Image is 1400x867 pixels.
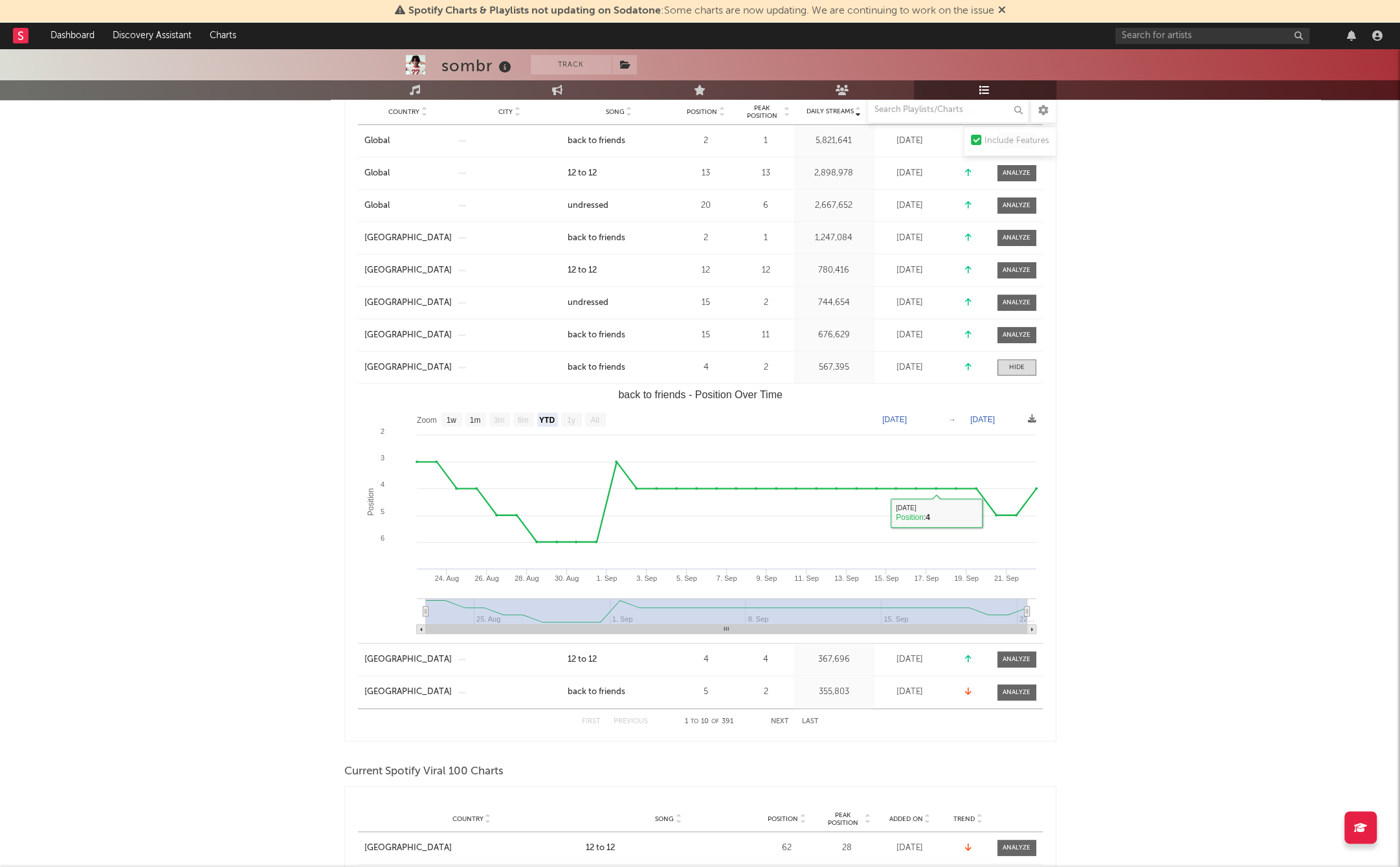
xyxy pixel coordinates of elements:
span: Dismiss [998,6,1006,16]
span: Song [606,108,625,116]
text: 3m [493,416,504,425]
div: back to friends [568,361,625,374]
div: 780,416 [797,264,871,277]
span: of [711,719,719,725]
a: back to friends [568,135,671,148]
a: [GEOGRAPHIC_DATA] [364,361,452,374]
div: back to friends [568,329,625,342]
div: undressed [568,297,608,310]
a: [GEOGRAPHIC_DATA] [364,264,452,277]
text: 5 [380,508,384,515]
div: Global [364,167,390,180]
span: Country [388,108,419,116]
div: 12 [677,264,735,277]
svg: back to friends - Position Over Time [358,384,1043,643]
span: Peak Position [823,811,863,827]
span: Peak Position [742,104,783,120]
a: Charts [201,23,245,49]
div: [DATE] [878,167,942,180]
div: 1,247,084 [797,232,871,245]
div: 367,696 [797,653,871,666]
div: 6 [742,199,790,212]
a: back to friends [568,686,671,699]
text: 9. Sep [756,574,777,582]
div: [DATE] [878,653,942,666]
div: 1 [742,135,790,148]
div: 4 [677,653,735,666]
a: back to friends [568,361,671,374]
a: 12 to 12 [586,842,751,855]
div: undressed [568,199,608,212]
div: 5 [677,686,735,699]
div: back to friends [568,686,625,699]
a: undressed [568,199,671,212]
div: [DATE] [878,232,942,245]
text: → [948,415,956,424]
text: 1m [469,416,480,425]
text: 1w [446,416,456,425]
div: 11 [742,329,790,342]
text: All [590,416,599,425]
div: [DATE] [878,135,942,148]
div: 2 [677,232,735,245]
text: 11. Sep [794,574,819,582]
a: [GEOGRAPHIC_DATA] [364,842,579,855]
div: Global [364,135,390,148]
div: 15 [677,297,735,310]
span: Added On [889,815,923,823]
a: undressed [568,297,671,310]
text: 6 [380,534,384,542]
div: 2 [742,297,790,310]
div: 676,629 [797,329,871,342]
span: Daily Streams [806,107,854,117]
div: 4 [742,653,790,666]
text: 26. Aug [474,574,498,582]
span: Country [452,815,483,823]
span: : Some charts are now updating. We are continuing to work on the issue [408,6,994,16]
div: 2 [677,135,735,148]
a: [GEOGRAPHIC_DATA] [364,232,452,245]
text: Zoom [417,416,437,425]
a: 12 to 12 [568,167,671,180]
span: to [691,719,698,725]
div: [DATE] [878,686,942,699]
text: Position [366,488,375,516]
a: [GEOGRAPHIC_DATA] [364,329,452,342]
span: Position [687,108,717,116]
text: 30. Aug [554,574,578,582]
div: 13 [742,167,790,180]
span: Position [768,815,798,823]
div: 15 [677,329,735,342]
span: Song [655,815,674,823]
text: 7. Sep [716,574,737,582]
a: [GEOGRAPHIC_DATA] [364,297,452,310]
div: 2 [742,361,790,374]
a: 12 to 12 [568,264,671,277]
div: 12 to 12 [568,167,597,180]
a: Discovery Assistant [104,23,201,49]
text: 13. Sep [834,574,858,582]
div: 4 [677,361,735,374]
div: back to friends [568,135,625,148]
text: 2 [380,427,384,435]
input: Search Playlists/Charts [867,97,1029,123]
a: Global [364,135,452,148]
text: 28. Aug [515,574,539,582]
div: [DATE] [878,842,942,855]
div: 1 10 391 [674,714,745,730]
div: [DATE] [878,329,942,342]
text: 17. Sep [914,574,939,582]
a: Global [364,167,452,180]
a: back to friends [568,329,671,342]
text: 21. Sep [994,574,1018,582]
div: [GEOGRAPHIC_DATA] [364,653,452,666]
text: 1y [567,416,575,425]
div: [DATE] [878,361,942,374]
a: back to friends [568,232,671,245]
span: Trend [953,815,975,823]
a: 12 to 12 [568,653,671,666]
div: [GEOGRAPHIC_DATA] [364,842,452,855]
